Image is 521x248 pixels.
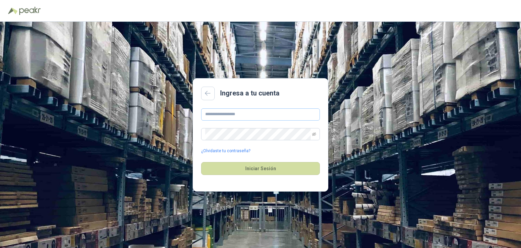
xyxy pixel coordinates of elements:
button: Iniciar Sesión [201,162,320,175]
h2: Ingresa a tu cuenta [220,88,279,99]
span: eye-invisible [312,132,316,136]
img: Logo [8,7,18,14]
a: ¿Olvidaste tu contraseña? [201,148,250,154]
img: Peakr [19,7,41,15]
